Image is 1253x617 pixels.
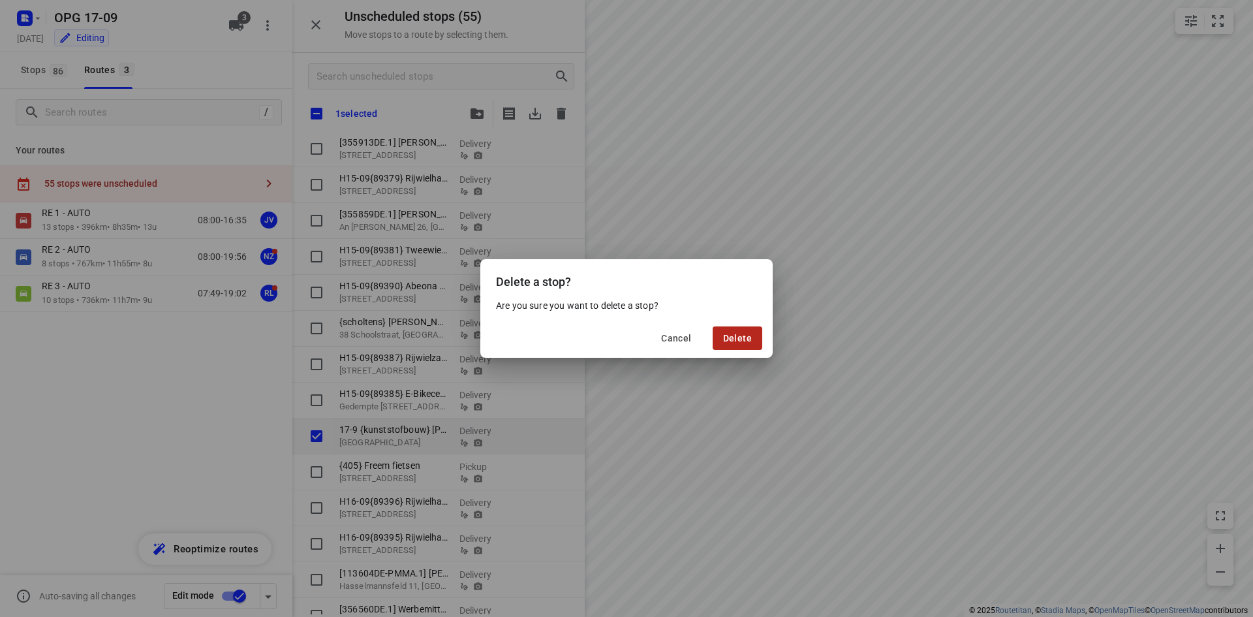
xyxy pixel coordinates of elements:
span: Cancel [661,333,691,343]
span: Delete [723,333,752,343]
button: Delete [713,326,762,350]
p: Are you sure you want to delete a stop? [496,299,757,312]
div: Delete a stop? [480,259,773,299]
button: Cancel [651,326,702,350]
